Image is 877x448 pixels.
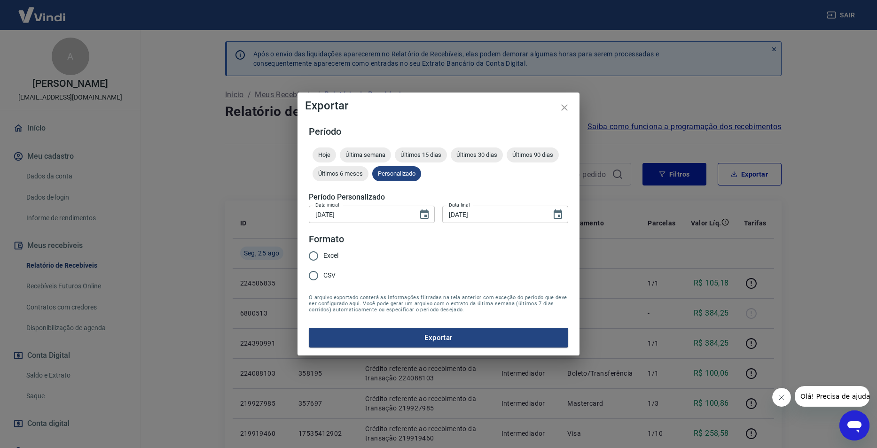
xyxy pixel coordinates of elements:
[323,270,336,280] span: CSV
[309,328,568,348] button: Exportar
[442,206,545,223] input: DD/MM/YYYY
[451,147,503,162] div: Últimos 30 dias
[415,205,434,224] button: Choose date, selected date is 25 de ago de 2025
[553,96,576,119] button: close
[451,151,503,158] span: Últimos 30 dias
[395,151,447,158] span: Últimos 15 dias
[315,201,339,209] label: Data inicial
[795,386,869,407] iframe: Mensagem da empresa
[839,410,869,440] iframe: Botão para abrir a janela de mensagens
[372,170,421,177] span: Personalizado
[313,170,368,177] span: Últimos 6 meses
[309,206,411,223] input: DD/MM/YYYY
[772,388,791,407] iframe: Fechar mensagem
[340,147,391,162] div: Última semana
[309,294,568,313] span: O arquivo exportado conterá as informações filtradas na tela anterior com exceção do período que ...
[340,151,391,158] span: Última semana
[313,151,336,158] span: Hoje
[6,7,79,14] span: Olá! Precisa de ajuda?
[507,147,559,162] div: Últimos 90 dias
[323,251,338,261] span: Excel
[372,166,421,181] div: Personalizado
[313,166,368,181] div: Últimos 6 meses
[309,127,568,136] h5: Período
[507,151,559,158] span: Últimos 90 dias
[449,201,470,209] label: Data final
[309,232,344,246] legend: Formato
[395,147,447,162] div: Últimos 15 dias
[548,205,567,224] button: Choose date, selected date is 25 de ago de 2025
[313,147,336,162] div: Hoje
[309,193,568,202] h5: Período Personalizado
[305,100,572,111] h4: Exportar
